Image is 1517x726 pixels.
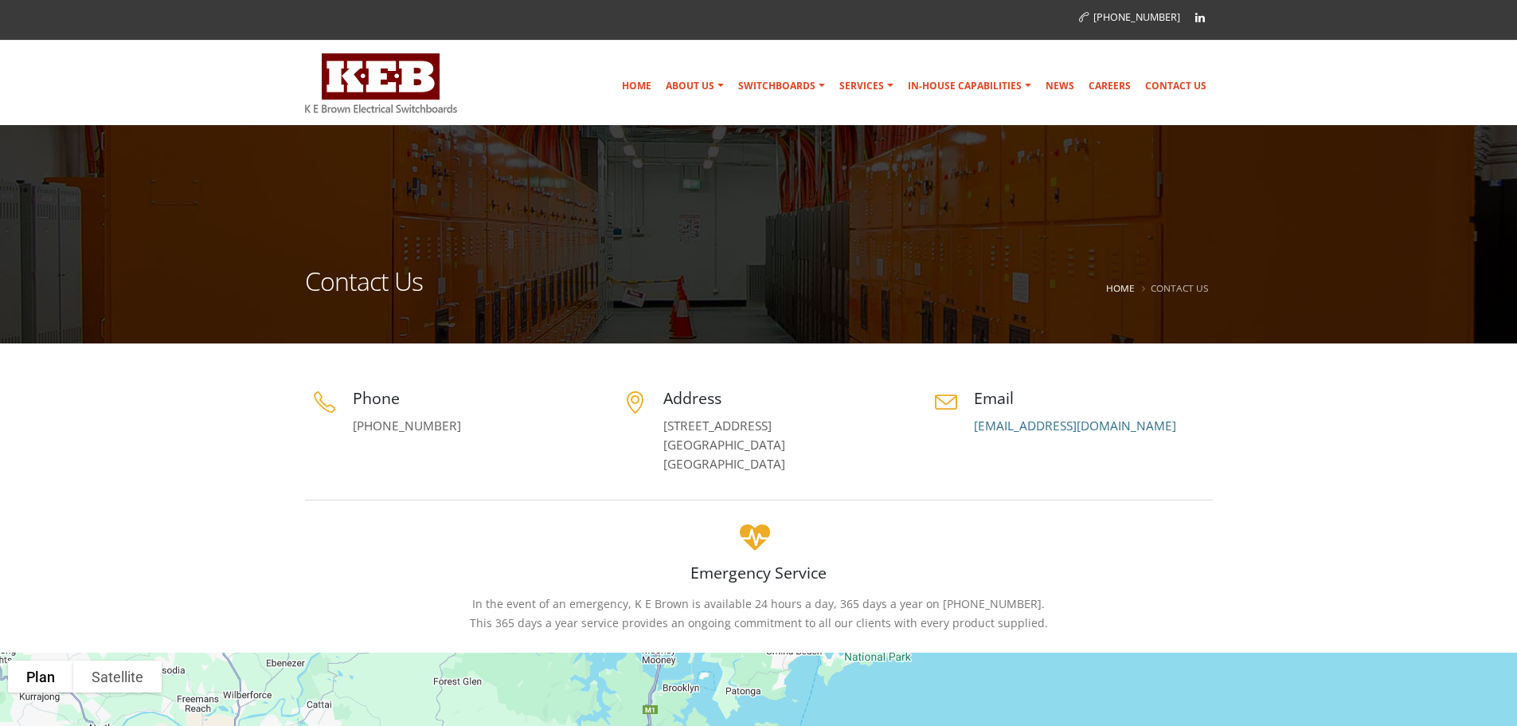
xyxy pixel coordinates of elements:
[73,661,162,693] button: Afficher les images satellite
[616,70,658,102] a: Home
[974,418,1176,434] a: [EMAIL_ADDRESS][DOMAIN_NAME]
[305,595,1213,633] p: In the event of an emergency, K E Brown is available 24 hours a day, 365 days a year on [PHONE_NU...
[8,661,73,693] button: Afficher un plan de ville
[1039,70,1081,102] a: News
[663,418,785,473] a: [STREET_ADDRESS][GEOGRAPHIC_DATA][GEOGRAPHIC_DATA]
[901,70,1038,102] a: In-house Capabilities
[1138,278,1209,298] li: Contact Us
[1106,281,1135,294] a: Home
[305,269,423,314] h1: Contact Us
[353,387,592,409] h4: Phone
[833,70,900,102] a: Services
[353,418,461,434] a: [PHONE_NUMBER]
[1188,6,1212,29] a: Linkedin
[663,387,902,409] h4: Address
[1139,70,1213,102] a: Contact Us
[1082,70,1137,102] a: Careers
[305,53,457,113] img: K E Brown Electrical Switchboards
[732,70,831,102] a: Switchboards
[1079,10,1180,24] a: [PHONE_NUMBER]
[305,562,1213,583] h4: Emergency Service
[659,70,730,102] a: About Us
[974,387,1213,409] h4: Email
